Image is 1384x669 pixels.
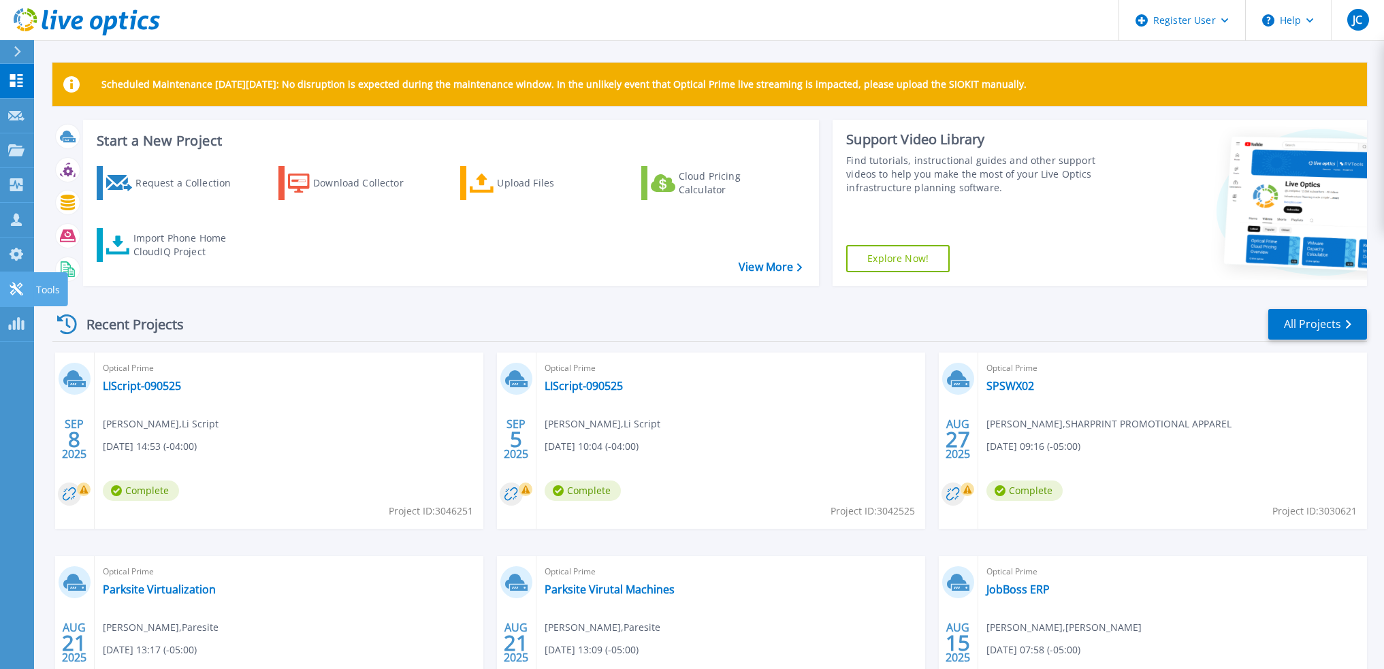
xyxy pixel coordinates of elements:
a: JobBoss ERP [986,583,1050,596]
span: JC [1353,14,1362,25]
span: [PERSON_NAME] , Li Script [545,417,660,431]
p: Tools [36,272,60,308]
a: SPSWX02 [986,379,1034,393]
span: Optical Prime [103,564,475,579]
div: Support Video Library [846,131,1119,148]
div: SEP 2025 [503,414,529,464]
a: All Projects [1268,309,1367,340]
span: [DATE] 10:04 (-04:00) [545,439,639,454]
span: [DATE] 13:17 (-05:00) [103,642,197,657]
span: Complete [103,480,179,501]
span: 15 [946,637,970,649]
span: 21 [62,637,86,649]
a: Download Collector [278,166,430,200]
a: LIScript-090525 [545,379,623,393]
div: Import Phone Home CloudIQ Project [133,231,240,259]
span: Project ID: 3046251 [389,504,473,519]
a: LIScript-090525 [103,379,181,393]
span: [PERSON_NAME] , SHARPRINT PROMOTIONAL APPAREL [986,417,1232,431]
a: Parksite Virtualization [103,583,216,596]
span: [DATE] 09:16 (-05:00) [986,439,1080,454]
a: Cloud Pricing Calculator [641,166,793,200]
p: Scheduled Maintenance [DATE][DATE]: No disruption is expected during the maintenance window. In t... [101,79,1027,90]
a: Request a Collection [97,166,248,200]
div: Upload Files [497,169,606,197]
h3: Start a New Project [97,133,801,148]
span: Optical Prime [545,361,917,376]
span: 5 [510,434,522,445]
div: Request a Collection [135,169,244,197]
div: AUG 2025 [945,414,971,464]
a: Explore Now! [846,245,950,272]
div: Cloud Pricing Calculator [679,169,788,197]
span: [PERSON_NAME] , Li Script [103,417,219,431]
span: 8 [68,434,80,445]
span: Complete [545,480,621,501]
span: Project ID: 3030621 [1272,504,1357,519]
span: [DATE] 07:58 (-05:00) [986,642,1080,657]
div: AUG 2025 [503,618,529,668]
span: Optical Prime [986,361,1359,376]
span: [PERSON_NAME] , Paresite [103,620,219,635]
a: Upload Files [460,166,612,200]
span: Optical Prime [545,564,917,579]
span: Optical Prime [986,564,1359,579]
span: 27 [946,434,970,445]
div: AUG 2025 [945,618,971,668]
span: Complete [986,480,1063,501]
div: AUG 2025 [61,618,87,668]
div: Find tutorials, instructional guides and other support videos to help you make the most of your L... [846,154,1119,195]
div: Download Collector [313,169,422,197]
span: Optical Prime [103,361,475,376]
div: SEP 2025 [61,414,87,464]
div: Recent Projects [52,308,202,341]
span: [DATE] 14:53 (-04:00) [103,439,197,454]
a: View More [739,261,802,274]
span: Project ID: 3042525 [831,504,915,519]
span: [PERSON_NAME] , Paresite [545,620,660,635]
span: [PERSON_NAME] , [PERSON_NAME] [986,620,1142,635]
a: Parksite Virutal Machines [545,583,675,596]
span: [DATE] 13:09 (-05:00) [545,642,639,657]
span: 21 [504,637,528,649]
